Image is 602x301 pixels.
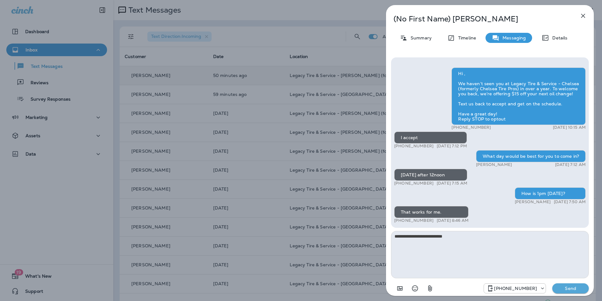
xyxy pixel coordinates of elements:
[451,68,586,125] div: Hi , We haven’t seen you at Legacy Tire & Service - Chelsea (formerly Chelsea Tire Pros) in over ...
[394,144,434,149] p: [PHONE_NUMBER]
[437,181,467,186] p: [DATE] 7:15 AM
[494,286,537,291] p: [PHONE_NUMBER]
[515,199,551,204] p: [PERSON_NAME]
[394,206,469,218] div: That works for me.
[555,162,586,167] p: [DATE] 7:12 AM
[394,15,565,23] p: (No First Name) [PERSON_NAME]
[515,187,586,199] div: How is 1pm [DATE]?
[394,169,467,181] div: [DATE] after 12noon
[552,283,589,293] button: Send
[394,132,467,144] div: I accept
[437,144,467,149] p: [DATE] 7:12 PM
[484,285,546,292] div: +1 (205) 606-2088
[394,218,434,223] p: [PHONE_NUMBER]
[394,181,434,186] p: [PHONE_NUMBER]
[549,35,567,40] p: Details
[476,162,512,167] p: [PERSON_NAME]
[394,282,406,295] button: Add in a premade template
[554,199,586,204] p: [DATE] 7:50 AM
[407,35,432,40] p: Summary
[553,125,586,130] p: [DATE] 10:15 AM
[557,286,584,291] p: Send
[476,150,586,162] div: What day would be best for you to come in?
[437,218,469,223] p: [DATE] 8:46 AM
[409,282,421,295] button: Select an emoji
[499,35,526,40] p: Messaging
[455,35,476,40] p: Timeline
[451,125,491,130] p: [PHONE_NUMBER]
